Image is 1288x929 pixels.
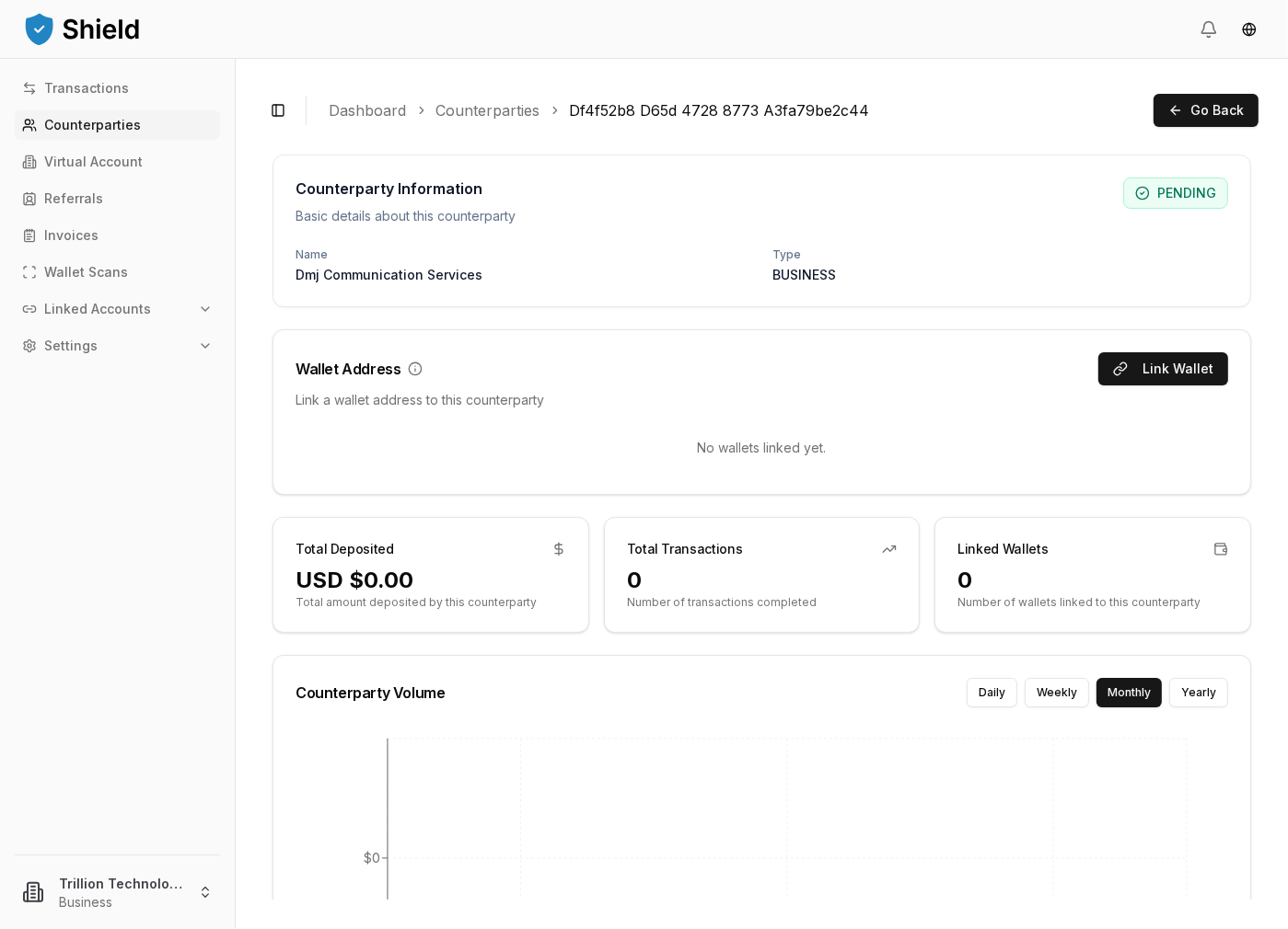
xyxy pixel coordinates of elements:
a: Wallet Scans [15,258,220,287]
p: Settings [44,339,98,352]
p: No wallets linked yet. [296,439,1228,457]
div: USD $0.00 [296,566,566,595]
a: Referrals [15,184,220,213]
p: Business [59,893,183,912]
tspan: $0 [364,850,380,866]
button: Trillion Technologies and Trading LLCBusiness [7,863,227,922]
div: 0 [957,566,1228,595]
p: Basic details about this counterparty [296,207,516,225]
button: Link Wallet [1098,352,1228,385]
p: Virtual Account [44,155,143,168]
p: Invoices [44,229,99,242]
div: Total Transactions [627,540,743,558]
p: Number of transactions completed [627,595,898,610]
span: Go Back [1190,101,1244,120]
div: Linked Wallets [957,540,1048,558]
h1: Counterparty Information [296,178,516,200]
a: Virtual Account [15,147,220,177]
p: Wallet Scans [44,266,128,279]
button: Settings [15,331,220,361]
nav: breadcrumb [329,99,1139,121]
p: Trillion Technologies and Trading LLC [59,874,183,893]
p: Number of wallets linked to this counterparty [957,595,1228,610]
a: Counterparties [15,110,220,140]
button: Go Back [1154,94,1259,127]
div: Wallet Address [296,361,400,376]
p: Total amount deposited by this counterparty [296,595,566,610]
p: Counterparties [44,119,141,132]
p: Referrals [44,192,103,205]
img: ShieldPay Logo [22,10,142,47]
label: Name [296,247,751,262]
a: Transactions [15,74,220,103]
p: Transactions [44,82,129,95]
button: Yearly [1169,678,1228,707]
div: Link a wallet address to this counterparty [296,391,1228,409]
button: Linked Accounts [15,294,220,324]
a: Dashboard [329,99,406,121]
a: Invoices [15,221,220,250]
div: Counterparty Volume [296,685,445,700]
p: Dmj Communication Services [296,266,751,284]
div: 0 [627,566,898,595]
button: Weekly [1025,678,1089,707]
a: Df4f52b8 D65d 4728 8773 A3fa79be2c44 [569,99,869,121]
button: Daily [967,678,1017,707]
a: Counterparties [435,99,540,121]
label: Type [773,247,1229,262]
p: Linked Accounts [44,303,151,315]
div: Total Deposited [296,540,394,558]
button: Monthly [1097,678,1162,707]
p: BUSINESS [773,266,1229,284]
span: PENDING [1157,184,1216,202]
